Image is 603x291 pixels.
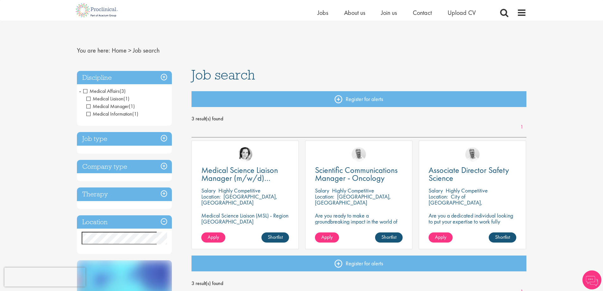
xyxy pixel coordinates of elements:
a: Shortlist [261,232,289,243]
span: 3 result(s) found [192,279,526,288]
span: Medical Liaison [86,95,129,102]
a: Apply [201,232,225,243]
a: 1 [517,123,526,131]
img: Joshua Bye [465,147,480,161]
a: Register for alerts [192,256,526,271]
a: Register for alerts [192,91,526,107]
h3: Company type [77,160,172,174]
span: Medical Information [86,111,138,117]
h3: Therapy [77,187,172,201]
p: Are you a dedicated individual looking to put your expertise to work fully flexibly in a remote p... [429,212,516,243]
a: breadcrumb link [112,46,127,54]
h3: Job type [77,132,172,146]
a: Apply [429,232,453,243]
span: Salary [429,187,443,194]
p: Medical Science Liaison (MSL) - Region [GEOGRAPHIC_DATA] [201,212,289,225]
a: Apply [315,232,339,243]
span: Apply [208,234,219,240]
span: Salary [315,187,329,194]
span: (1) [123,95,129,102]
span: Location: [429,193,448,200]
span: (1) [132,111,138,117]
span: Medical Manager [86,103,135,110]
span: (1) [129,103,135,110]
span: > [128,46,131,54]
span: Medical Affairs [83,88,120,94]
a: Associate Director Safety Science [429,166,516,182]
span: Medical Information [86,111,132,117]
span: Job search [192,66,255,83]
img: Chatbot [582,270,601,289]
span: Medical Affairs [83,88,126,94]
span: Location: [201,193,221,200]
h3: Location [77,215,172,229]
p: Highly Competitive [332,187,374,194]
span: (3) [120,88,126,94]
span: Associate Director Safety Science [429,165,509,183]
a: Scientific Communications Manager - Oncology [315,166,403,182]
iframe: reCAPTCHA [4,268,85,287]
span: Medical Liaison [86,95,123,102]
span: Medical Manager [86,103,129,110]
a: Upload CV [448,9,476,17]
span: Job search [133,46,160,54]
span: Apply [321,234,333,240]
h3: Discipline [77,71,172,85]
a: About us [344,9,365,17]
a: Jobs [317,9,328,17]
p: [GEOGRAPHIC_DATA], [GEOGRAPHIC_DATA] [315,193,391,206]
p: [GEOGRAPHIC_DATA], [GEOGRAPHIC_DATA] [201,193,277,206]
img: Joshua Bye [352,147,366,161]
span: Scientific Communications Manager - Oncology [315,165,398,183]
a: Shortlist [375,232,403,243]
span: Medical Science Liaison Manager (m/w/d) Nephrologie [201,165,278,191]
span: Location: [315,193,334,200]
span: Salary [201,187,216,194]
img: Greta Prestel [238,147,252,161]
p: City of [GEOGRAPHIC_DATA], [GEOGRAPHIC_DATA] [429,193,482,212]
p: Are you ready to make a groundbreaking impact in the world of biotechnology? Join a growing compa... [315,212,403,243]
p: Highly Competitive [446,187,488,194]
a: Medical Science Liaison Manager (m/w/d) Nephrologie [201,166,289,182]
span: 3 result(s) found [192,114,526,123]
a: Contact [413,9,432,17]
p: Highly Competitive [218,187,261,194]
span: You are here: [77,46,110,54]
a: Join us [381,9,397,17]
span: - [79,86,81,96]
span: Apply [435,234,446,240]
a: Shortlist [489,232,516,243]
